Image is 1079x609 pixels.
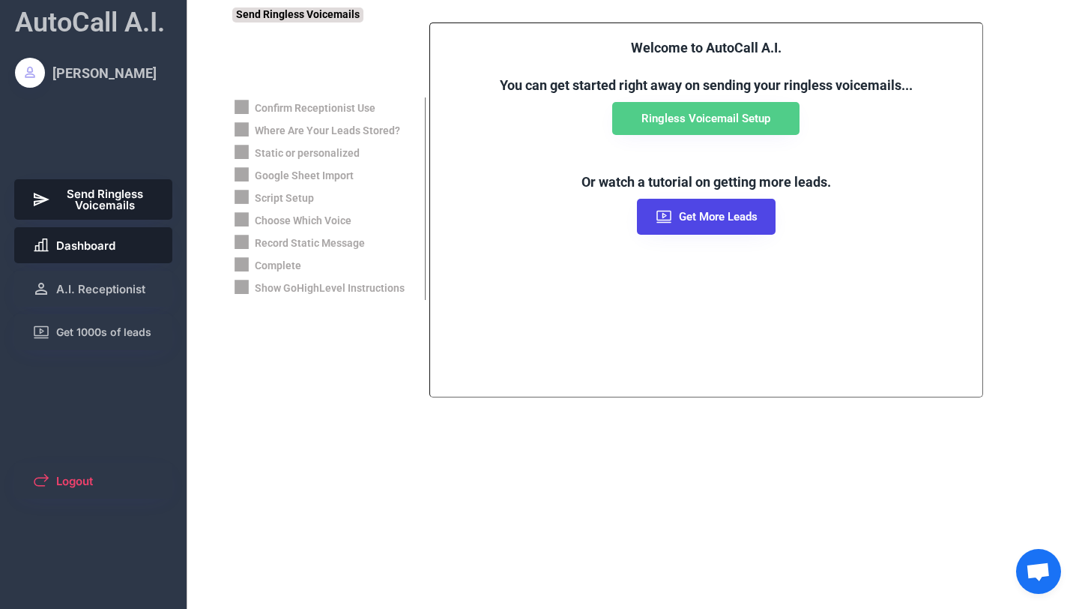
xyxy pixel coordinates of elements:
[52,64,157,82] div: [PERSON_NAME]
[255,124,400,139] div: Where Are Your Leads Stored?
[679,211,758,223] span: Get More Leads
[1016,549,1061,594] a: Open chat
[56,327,151,337] span: Get 1000s of leads
[56,475,93,487] span: Logout
[500,40,913,93] font: Welcome to AutoCall A.I. You can get started right away on sending your ringless voicemails...
[15,4,165,41] div: AutoCall A.I.
[255,259,301,274] div: Complete
[255,281,405,296] div: Show GoHighLevel Instructions
[255,169,354,184] div: Google Sheet Import
[255,146,360,161] div: Static or personalized
[56,188,155,211] span: Send Ringless Voicemails
[56,240,115,251] span: Dashboard
[581,174,831,190] font: Or watch a tutorial on getting more leads.
[255,236,365,251] div: Record Static Message
[255,191,314,206] div: Script Setup
[14,227,173,263] button: Dashboard
[14,463,173,499] button: Logout
[14,179,173,220] button: Send Ringless Voicemails
[612,102,800,135] button: Ringless Voicemail Setup
[56,283,145,295] span: A.I. Receptionist
[255,214,351,229] div: Choose Which Voice
[232,7,363,22] div: Send Ringless Voicemails
[255,101,375,116] div: Confirm Receptionist Use
[14,314,173,350] button: Get 1000s of leads
[14,271,173,307] button: A.I. Receptionist
[637,199,776,235] button: Get More Leads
